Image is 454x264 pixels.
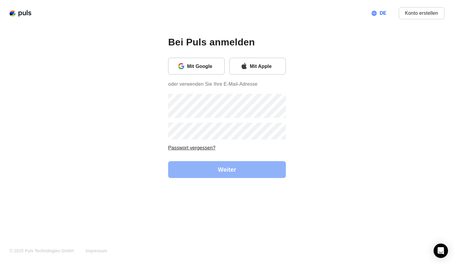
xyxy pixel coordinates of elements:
div: Mit Apple [250,62,281,70]
button: Mit Apple [229,58,286,75]
button: DE [366,7,393,19]
p: oder verwenden Sie Ihre E-Mail-Adresse [168,75,286,91]
button: Mit Google [168,58,225,75]
h1: Bei Puls anmelden [168,36,286,48]
div: Mit Google [187,62,219,70]
a: Konto erstellen [399,7,444,19]
a: Passwort vergessen? [168,145,216,150]
div: Intercom-Nachrichtendienst öffnen [434,244,448,258]
img: Puls project [10,10,31,17]
a: Impressum [86,248,107,253]
span: © 2025 Puls Technologies GmbH [10,248,74,253]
